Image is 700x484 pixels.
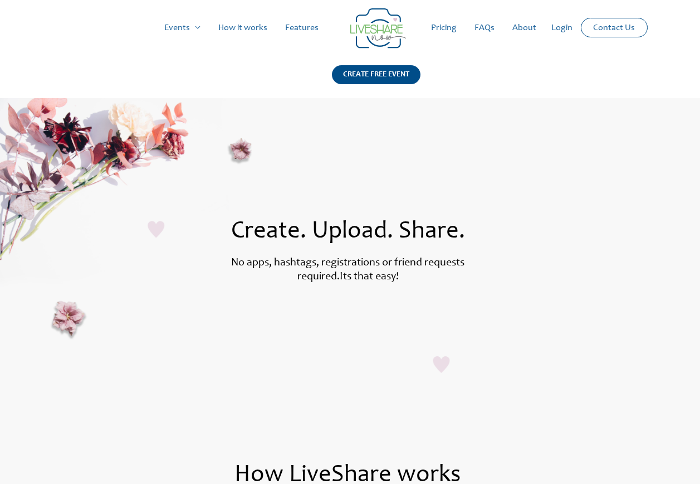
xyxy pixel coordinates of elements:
a: Events [155,10,209,46]
a: CREATE FREE EVENT [332,65,420,98]
a: Login [542,10,581,46]
a: How it works [209,10,276,46]
img: LiveShare logo - Capture & Share Event Memories [350,8,406,49]
div: CREATE FREE EVENT [332,65,420,84]
a: About [503,10,545,46]
nav: Site Navigation [19,10,681,46]
span: Create. Upload. Share. [231,220,465,244]
a: FAQs [466,10,503,46]
a: Pricing [422,10,466,46]
a: Features [276,10,327,46]
a: Contact Us [584,18,644,37]
label: Its that easy! [340,272,399,283]
label: No apps, hashtags, registrations or friend requests required. [231,258,464,283]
